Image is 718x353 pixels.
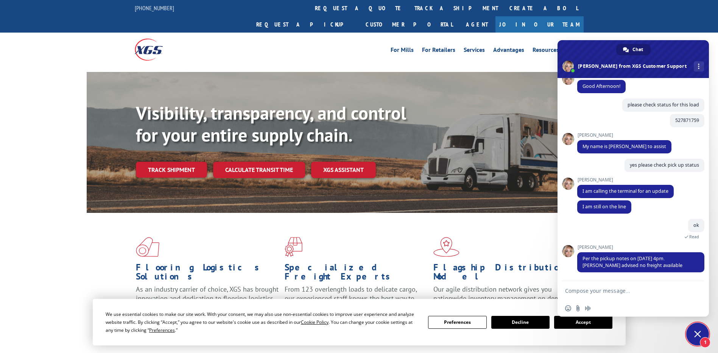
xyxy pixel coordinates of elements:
span: Send a file [575,305,581,311]
a: XGS ASSISTANT [311,162,376,178]
button: Preferences [428,316,486,329]
a: Resources [533,47,559,55]
span: please check status for this load [628,102,699,108]
div: More channels [694,61,704,72]
span: yes please check pick up status [630,162,699,168]
a: Customer Portal [360,16,458,33]
span: Audio message [585,305,591,311]
a: For Retailers [422,47,455,55]
span: Read [689,234,699,239]
a: Agent [458,16,495,33]
span: As an industry carrier of choice, XGS has brought innovation and dedication to flooring logistics... [136,285,279,312]
span: Our agile distribution network gives you nationwide inventory management on demand. [433,285,573,303]
span: 1 [700,337,710,348]
span: Insert an emoji [565,305,571,311]
span: I am still on the line [582,203,626,210]
h1: Specialized Freight Experts [285,263,428,285]
div: Chat [616,44,651,55]
a: Advantages [493,47,524,55]
h1: Flagship Distribution Model [433,263,576,285]
span: My name is [PERSON_NAME] to assist [582,143,666,150]
a: Request a pickup [251,16,360,33]
div: We use essential cookies to make our site work. With your consent, we may also use non-essential ... [106,310,419,334]
button: Decline [491,316,550,329]
span: Preferences [149,327,175,333]
textarea: Compose your message... [565,287,685,294]
a: For Mills [391,47,414,55]
span: 527871759 [675,117,699,123]
span: Cookie Policy [301,319,329,325]
h1: Flooring Logistics Solutions [136,263,279,285]
img: xgs-icon-flagship-distribution-model-red [433,237,459,257]
span: [PERSON_NAME] [577,245,704,250]
a: Services [464,47,485,55]
div: Cookie Consent Prompt [93,299,626,345]
img: xgs-icon-total-supply-chain-intelligence-red [136,237,159,257]
a: [PHONE_NUMBER] [135,4,174,12]
img: xgs-icon-focused-on-flooring-red [285,237,302,257]
span: Per the pickup notes on [DATE] 4pm. [PERSON_NAME] advised no freight available [582,255,682,269]
span: [PERSON_NAME] [577,177,674,183]
span: ok [693,222,699,228]
p: From 123 overlength loads to delicate cargo, our experienced staff knows the best way to move you... [285,285,428,319]
span: [PERSON_NAME] [577,133,671,138]
a: Calculate transit time [213,162,305,178]
a: Join Our Team [495,16,584,33]
span: Chat [632,44,643,55]
b: Visibility, transparency, and control for your entire supply chain. [136,101,406,147]
div: Close chat [686,323,709,345]
button: Accept [554,316,612,329]
a: Track shipment [136,162,207,178]
span: Good Afternoon! [582,83,620,89]
span: I am calling the terminal for an update [582,188,668,194]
